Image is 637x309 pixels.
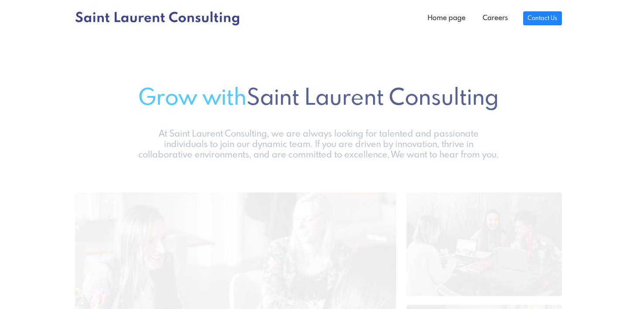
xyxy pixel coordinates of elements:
h5: At Saint Laurent Consulting, we are always looking for talented and passionate individuals to joi... [136,116,501,148]
a: Careers [474,10,516,27]
span: Grow with [138,81,247,103]
a: Home page [419,10,474,27]
a: Contact Us [523,11,562,25]
h1: Saint Laurent Consulting [75,79,562,106]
